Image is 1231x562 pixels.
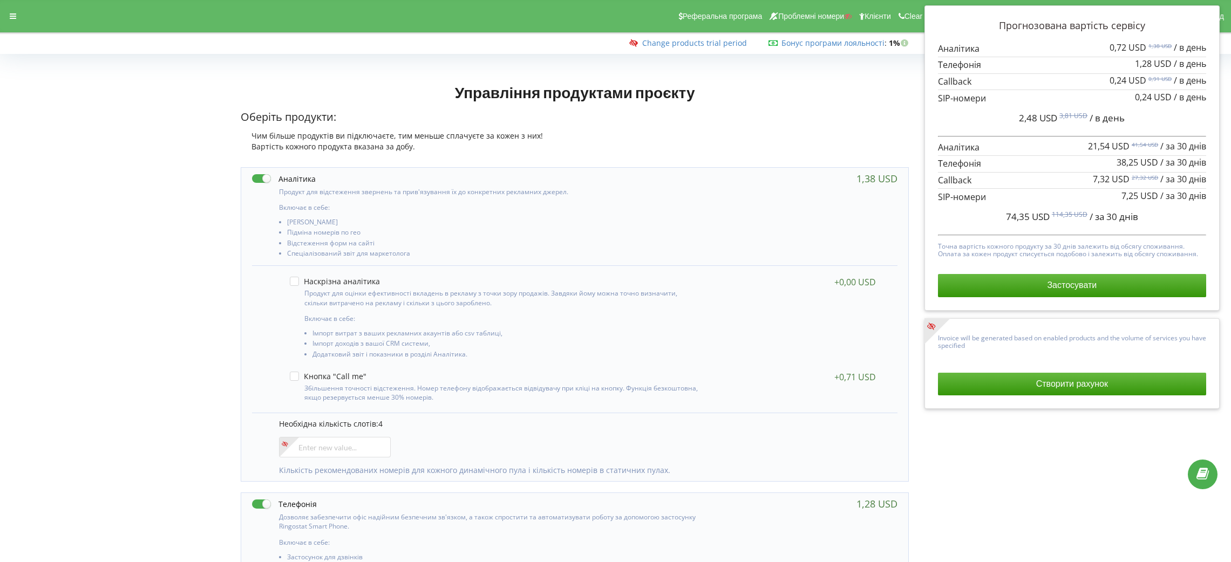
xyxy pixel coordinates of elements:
[312,340,700,350] li: Імпорт доходів з вашої CRM системи,
[938,157,1207,170] p: Телефонія
[1160,173,1206,185] span: / за 30 днів
[778,12,844,20] span: Проблемні номери
[1174,58,1206,70] span: / в день
[938,76,1207,88] p: Callback
[683,12,763,20] span: Реферальна програма
[865,12,891,20] span: Клієнти
[1117,156,1158,168] span: 38,25 USD
[889,38,911,48] strong: 1%
[279,538,704,547] p: Включає в себе:
[781,38,885,48] a: Бонус програми лояльності
[378,419,383,429] span: 4
[241,109,909,125] p: Оберіть продукти:
[1006,210,1050,223] span: 74,35 USD
[241,141,909,152] div: Вартість кожного продукта вказана за добу.
[304,289,700,307] p: Продукт для оцінки ефективності вкладень в рекламу з точки зору продажів. Завдяки йому можна точн...
[279,187,704,196] p: Продукт для відстеження звернень та прив'язування їх до конкретних рекламних джерел.
[1160,156,1206,168] span: / за 30 днів
[1132,141,1158,148] sup: 41,54 USD
[252,173,316,184] label: Аналітика
[1148,42,1172,50] sup: 1,38 USD
[279,465,887,476] p: Кількість рекомендованих номерів для кожного динамічного пула і кількість номерів в статичних пулах.
[241,131,909,141] div: Чим більше продуктів ви підключаєте, тим меньше сплачуєте за кожен з них!
[938,92,1207,105] p: SIP-номери
[938,373,1207,395] button: Створити рахунок
[938,43,1207,55] p: Аналітика
[290,277,380,286] label: Наскрізна аналітика
[938,141,1207,154] p: Аналітика
[1160,190,1206,202] span: / за 30 днів
[938,174,1207,187] p: Callback
[642,38,747,48] a: Change products trial period
[1174,42,1206,53] span: / в день
[1148,75,1172,83] sup: 0,91 USD
[938,240,1207,258] p: Точна вартість кожного продукту за 30 днів залежить від обсягу споживання. Оплата за кожен продук...
[241,83,909,102] h1: Управління продуктами проєкту
[938,191,1207,203] p: SIP-номери
[287,239,704,250] li: Відстеження форм на сайті
[1174,74,1206,86] span: / в день
[834,372,876,382] div: +0,71 USD
[938,332,1207,350] p: Invoice will be generated based on enabled products and the volume of services you have specified
[1110,74,1146,86] span: 0,24 USD
[1135,91,1172,103] span: 0,24 USD
[1160,140,1206,152] span: / за 30 днів
[287,229,704,239] li: Підміна номерів по гео
[1174,91,1206,103] span: / в день
[938,19,1207,33] p: Прогнозована вартість сервісу
[1019,112,1057,124] span: 2,48 USD
[290,372,366,381] label: Кнопка "Call me"
[1090,112,1125,124] span: / в день
[279,512,704,531] p: Дозволяє забезпечити офіс надійним безпечним зв'язком, а також спростити та автоматизувати роботу...
[287,218,704,229] li: [PERSON_NAME]
[781,38,887,48] span: :
[1132,174,1158,181] sup: 27,32 USD
[252,498,317,510] label: Телефонія
[1121,190,1158,202] span: 7,25 USD
[287,250,704,260] li: Спеціалізований звіт для маркетолога
[279,419,887,429] p: Необхідна кількість слотів:
[1093,173,1130,185] span: 7,32 USD
[1059,111,1087,120] sup: 3,81 USD
[1090,210,1138,223] span: / за 30 днів
[1052,210,1087,219] sup: 114,35 USD
[904,12,954,20] span: Clear numbers
[856,498,897,509] div: 1,28 USD
[834,277,876,287] div: +0,00 USD
[312,351,700,361] li: Додатковий звіт і показники в розділі Аналітика.
[304,314,700,323] p: Включає в себе:
[1088,140,1130,152] span: 21,54 USD
[312,330,700,340] li: Імпорт витрат з ваших рекламних акаунтів або csv таблиці,
[1110,42,1146,53] span: 0,72 USD
[279,203,704,212] p: Включає в себе:
[304,383,700,402] p: Збільшення точності відстеження. Номер телефону відображається відвідувачу при кліці на кнопку. Ф...
[938,59,1207,71] p: Телефонія
[1135,58,1172,70] span: 1,28 USD
[279,437,391,457] input: Enter new value...
[856,173,897,184] div: 1,38 USD
[938,274,1207,297] button: Застосувати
